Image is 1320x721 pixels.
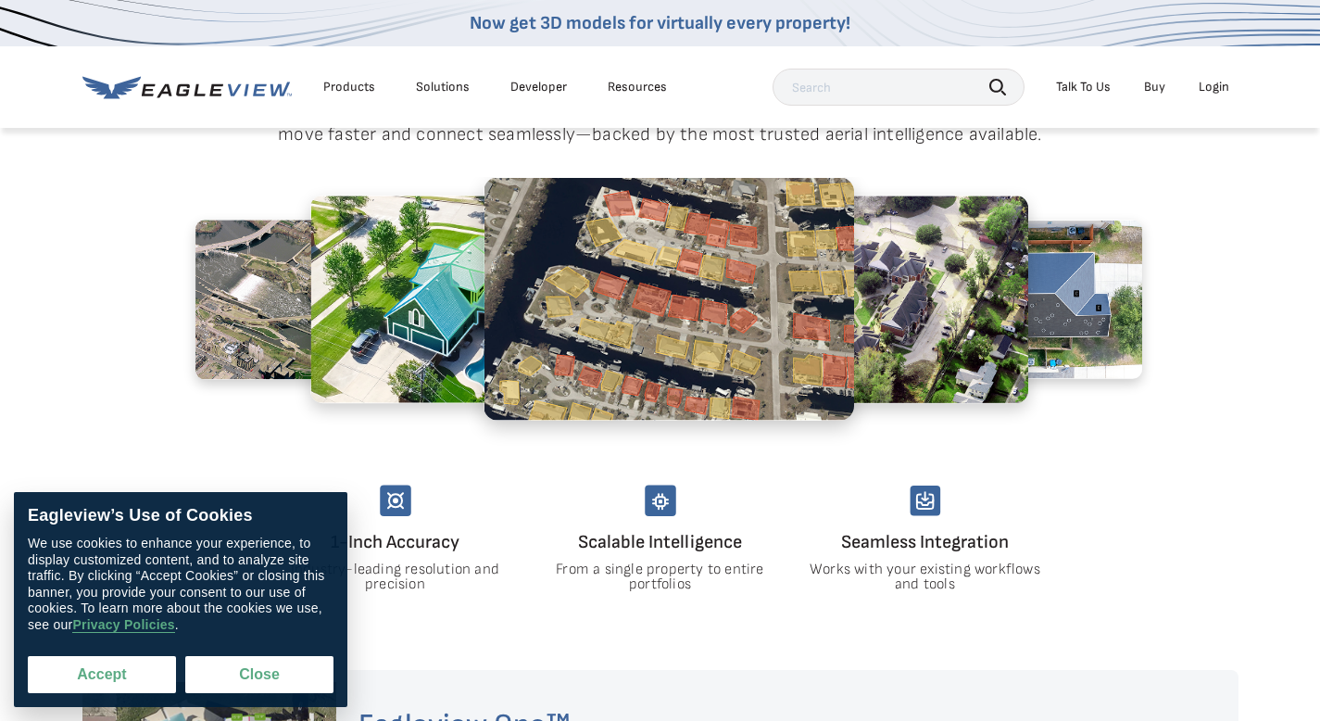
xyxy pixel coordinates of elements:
img: scalable-intelligency.svg [645,485,676,516]
img: 2.2.png [901,220,1142,379]
p: From a single property to entire portfolios [543,563,777,592]
img: 3.2.png [195,220,436,379]
img: 5.2.png [484,177,854,421]
div: Resources [608,79,667,95]
div: Talk To Us [1056,79,1111,95]
div: We use cookies to enhance your experience, to display customized content, and to analyze site tra... [28,536,333,633]
a: Privacy Policies [72,617,174,633]
img: seamless-integration.svg [910,485,941,516]
div: Login [1199,79,1229,95]
a: Buy [1144,79,1165,95]
div: Eagleview’s Use of Cookies [28,506,333,526]
img: 4.2.png [310,195,625,402]
a: Now get 3D models for virtually every property! [470,12,850,34]
a: Developer [510,79,567,95]
h4: 1-Inch Accuracy [278,527,513,557]
input: Search [773,69,1025,106]
button: Close [185,656,333,693]
div: Products [323,79,375,95]
div: Solutions [416,79,470,95]
button: Accept [28,656,176,693]
p: Industry-leading resolution and precision [278,563,512,592]
h4: Scalable Intelligence [543,527,778,557]
img: unmatched-accuracy.svg [380,485,411,516]
h4: Seamless Integration [808,527,1043,557]
p: Works with your existing workflows and tools [808,563,1042,592]
img: 1.2.png [713,195,1028,402]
